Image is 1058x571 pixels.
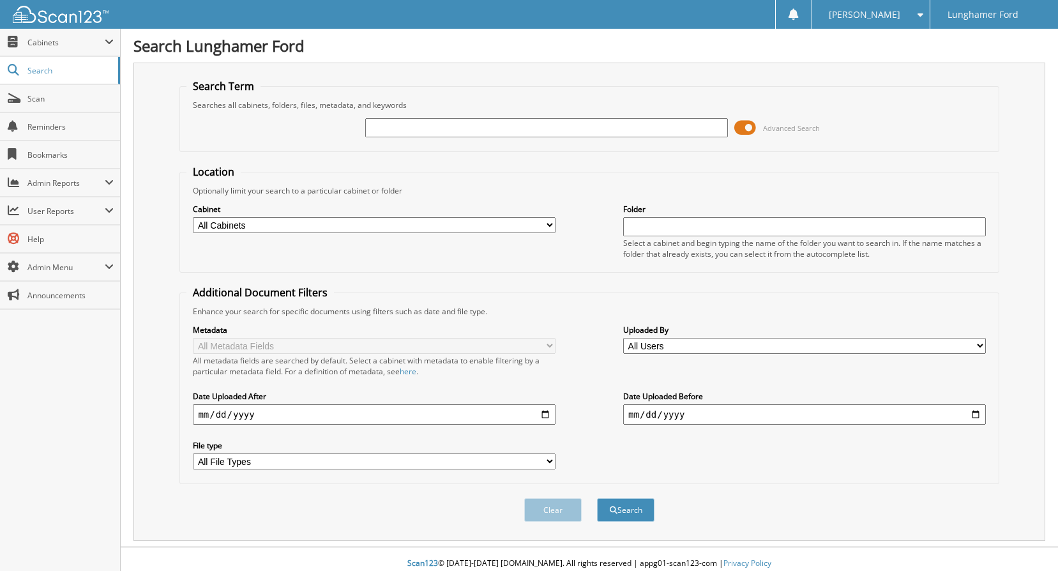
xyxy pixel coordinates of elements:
[13,6,109,23] img: scan123-logo-white.svg
[27,178,105,188] span: Admin Reports
[623,238,986,259] div: Select a cabinet and begin typing the name of the folder you want to search in. If the name match...
[186,79,261,93] legend: Search Term
[27,262,105,273] span: Admin Menu
[27,121,114,132] span: Reminders
[763,123,820,133] span: Advanced Search
[723,558,771,568] a: Privacy Policy
[186,100,992,110] div: Searches all cabinets, folders, files, metadata, and keywords
[524,498,582,522] button: Clear
[186,285,334,300] legend: Additional Document Filters
[193,404,555,425] input: start
[829,11,900,19] span: [PERSON_NAME]
[133,35,1045,56] h1: Search Lunghamer Ford
[186,185,992,196] div: Optionally limit your search to a particular cabinet or folder
[623,391,986,402] label: Date Uploaded Before
[27,65,112,76] span: Search
[597,498,654,522] button: Search
[193,355,555,377] div: All metadata fields are searched by default. Select a cabinet with metadata to enable filtering b...
[186,165,241,179] legend: Location
[27,37,105,48] span: Cabinets
[400,366,416,377] a: here
[27,93,114,104] span: Scan
[186,306,992,317] div: Enhance your search for specific documents using filters such as date and file type.
[27,206,105,217] span: User Reports
[193,391,555,402] label: Date Uploaded After
[27,234,114,245] span: Help
[27,149,114,160] span: Bookmarks
[193,440,555,451] label: File type
[193,204,555,215] label: Cabinet
[948,11,1018,19] span: Lunghamer Ford
[27,290,114,301] span: Announcements
[407,558,438,568] span: Scan123
[623,404,986,425] input: end
[623,204,986,215] label: Folder
[193,324,555,335] label: Metadata
[623,324,986,335] label: Uploaded By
